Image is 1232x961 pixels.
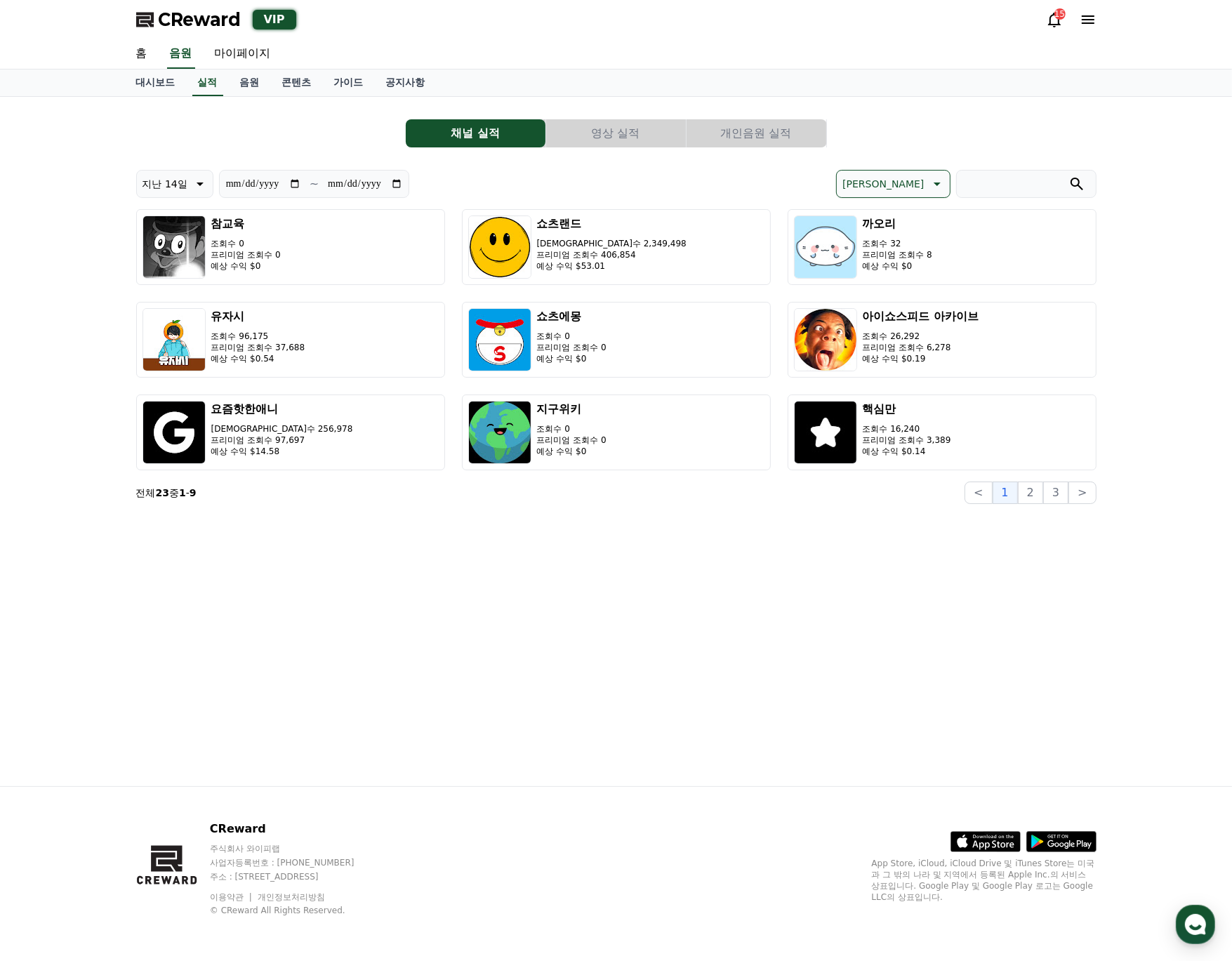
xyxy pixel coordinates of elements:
[210,821,381,837] p: CReward
[210,892,254,902] a: 이용약관
[4,445,93,480] a: 홈
[210,905,381,916] p: © CReward All Rights Reserved.
[143,401,206,464] img: 요즘핫한애니
[211,401,353,418] h3: 요즘핫한애니
[190,487,197,498] strong: 9
[863,353,979,364] p: 예상 수익 $0.19
[211,249,281,260] p: 프리미엄 조회수 0
[211,238,281,249] p: 조회수 0
[143,174,187,194] p: 지난 14일
[468,216,531,279] img: 쇼츠랜드
[125,39,159,69] a: 홈
[128,467,145,478] span: 대화
[211,308,305,325] h3: 유자시
[537,249,687,260] p: 프리미엄 조회수 406,854
[687,119,827,147] a: 개인음원 실적
[210,843,381,854] p: 주식회사 와이피랩
[211,435,353,446] p: 프리미엄 조회수 97,697
[537,216,687,232] h3: 쇼츠랜드
[836,170,950,198] button: [PERSON_NAME]
[546,119,686,147] button: 영상 실적
[468,401,531,464] img: 지구위키
[211,342,305,353] p: 프리미엄 조회수 37,688
[537,260,687,272] p: 예상 수익 $53.01
[462,209,771,285] button: 쇼츠랜드 [DEMOGRAPHIC_DATA]수 2,349,498 프리미엄 조회수 406,854 예상 수익 $53.01
[537,401,607,418] h3: 지구위키
[863,446,951,457] p: 예상 수익 $0.14
[253,10,296,29] div: VIP
[537,446,607,457] p: 예상 수익 $0
[258,892,325,902] a: 개인정보처리방침
[1043,482,1068,504] button: 3
[211,331,305,342] p: 조회수 96,175
[788,395,1097,470] button: 핵심만 조회수 16,240 프리미엄 조회수 3,389 예상 수익 $0.14
[468,308,531,371] img: 쇼츠에몽
[211,353,305,364] p: 예상 수익 $0.54
[1046,11,1063,28] a: 15
[863,423,951,435] p: 조회수 16,240
[794,401,857,464] img: 핵심만
[537,331,607,342] p: 조회수 0
[211,260,281,272] p: 예상 수익 $0
[310,175,319,192] p: ~
[537,238,687,249] p: [DEMOGRAPHIC_DATA]수 2,349,498
[537,353,607,364] p: 예상 수익 $0
[406,119,545,147] button: 채널 실적
[863,401,951,418] h3: 핵심만
[136,170,213,198] button: 지난 14일
[211,423,353,435] p: [DEMOGRAPHIC_DATA]수 256,978
[217,466,234,477] span: 설정
[1068,482,1096,504] button: >
[965,482,992,504] button: <
[192,69,223,96] a: 실적
[863,342,979,353] p: 프리미엄 조회수 6,278
[863,238,932,249] p: 조회수 32
[125,69,187,96] a: 대시보드
[863,249,932,260] p: 프리미엄 조회수 8
[993,482,1018,504] button: 1
[788,209,1097,285] button: 까오리 조회수 32 프리미엄 조회수 8 예상 수익 $0
[156,487,169,498] strong: 23
[863,331,979,342] p: 조회수 26,292
[323,69,375,96] a: 가이드
[229,69,271,96] a: 음원
[863,216,932,232] h3: 까오리
[271,69,323,96] a: 콘텐츠
[136,209,445,285] button: 참교육 조회수 0 프리미엄 조회수 0 예상 수익 $0
[537,308,607,325] h3: 쇼츠에몽
[179,487,186,498] strong: 1
[462,395,771,470] button: 지구위키 조회수 0 프리미엄 조회수 0 예상 수익 $0
[143,308,206,371] img: 유자시
[181,445,270,480] a: 설정
[93,445,181,480] a: 대화
[794,308,857,371] img: 아이쇼스피드 아카이브
[211,446,353,457] p: 예상 수익 $14.58
[537,423,607,435] p: 조회수 0
[136,8,241,31] a: CReward
[210,857,381,868] p: 사업자등록번호 : [PHONE_NUMBER]
[136,302,445,378] button: 유자시 조회수 96,175 프리미엄 조회수 37,688 예상 수익 $0.54
[863,260,932,272] p: 예상 수익 $0
[136,395,445,470] button: 요즘핫한애니 [DEMOGRAPHIC_DATA]수 256,978 프리미엄 조회수 97,697 예상 수익 $14.58
[167,39,195,69] a: 음원
[537,435,607,446] p: 프리미엄 조회수 0
[136,486,197,500] p: 전체 중 -
[211,216,281,232] h3: 참교육
[872,858,1097,903] p: App Store, iCloud, iCloud Drive 및 iTunes Store는 미국과 그 밖의 나라 및 지역에서 등록된 Apple Inc.의 서비스 상표입니다. Goo...
[1054,8,1066,20] div: 15
[204,39,282,69] a: 마이페이지
[462,302,771,378] button: 쇼츠에몽 조회수 0 프리미엄 조회수 0 예상 수익 $0
[375,69,437,96] a: 공지사항
[546,119,687,147] a: 영상 실적
[842,174,924,194] p: [PERSON_NAME]
[143,216,206,279] img: 참교육
[863,308,979,325] h3: 아이쇼스피드 아카이브
[1018,482,1043,504] button: 2
[44,466,53,477] span: 홈
[794,216,857,279] img: 까오리
[863,435,951,446] p: 프리미엄 조회수 3,389
[788,302,1097,378] button: 아이쇼스피드 아카이브 조회수 26,292 프리미엄 조회수 6,278 예상 수익 $0.19
[537,342,607,353] p: 프리미엄 조회수 0
[687,119,826,147] button: 개인음원 실적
